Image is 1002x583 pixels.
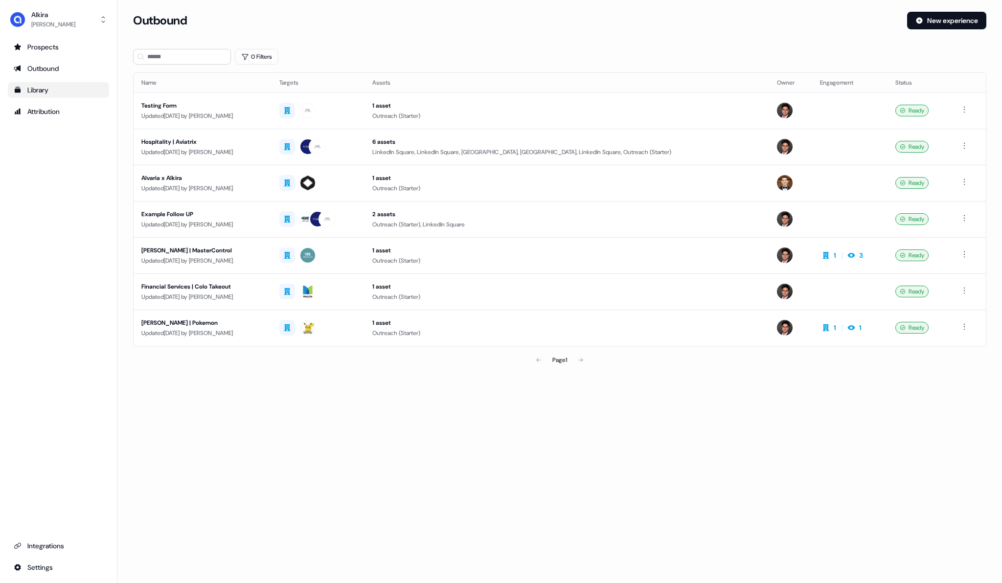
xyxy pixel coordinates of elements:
[141,101,264,111] div: Testing Form
[777,320,793,336] img: Hugh
[895,177,929,189] div: Ready
[859,323,862,333] div: 1
[141,292,264,302] div: Updated [DATE] by [PERSON_NAME]
[372,328,761,338] div: Outreach (Starter)
[8,61,109,76] a: Go to outbound experience
[141,256,264,266] div: Updated [DATE] by [PERSON_NAME]
[777,139,793,155] img: Hugh
[895,249,929,261] div: Ready
[895,322,929,334] div: Ready
[777,175,793,191] img: Carlos
[372,246,761,255] div: 1 asset
[31,10,75,20] div: Alkira
[372,183,761,193] div: Outreach (Starter)
[8,8,109,31] button: Alkira[PERSON_NAME]
[272,73,364,92] th: Targets
[14,64,103,73] div: Outbound
[134,73,272,92] th: Name
[372,173,761,183] div: 1 asset
[141,246,264,255] div: [PERSON_NAME] | MasterControl
[141,183,264,193] div: Updated [DATE] by [PERSON_NAME]
[834,250,836,260] div: 1
[372,147,761,157] div: LinkedIn Square, LinkedIn Square, [GEOGRAPHIC_DATA], [GEOGRAPHIC_DATA], LinkedIn Square, Outreach...
[141,209,264,219] div: Example Follow UP
[372,256,761,266] div: Outreach (Starter)
[141,328,264,338] div: Updated [DATE] by [PERSON_NAME]
[14,541,103,551] div: Integrations
[372,137,761,147] div: 6 assets
[235,49,278,65] button: 0 Filters
[777,103,793,118] img: Hugh
[552,355,567,365] div: Page 1
[141,282,264,291] div: Financial Services | Colo Takeout
[777,211,793,227] img: Hugh
[895,141,929,153] div: Ready
[141,147,264,157] div: Updated [DATE] by [PERSON_NAME]
[8,104,109,119] a: Go to attribution
[14,85,103,95] div: Library
[372,318,761,328] div: 1 asset
[888,73,951,92] th: Status
[14,107,103,116] div: Attribution
[8,538,109,554] a: Go to integrations
[8,39,109,55] a: Go to prospects
[372,282,761,291] div: 1 asset
[777,247,793,263] img: Hugh
[133,13,187,28] h3: Outbound
[372,101,761,111] div: 1 asset
[907,12,986,29] button: New experience
[895,213,929,225] div: Ready
[372,220,761,229] div: Outreach (Starter), LinkedIn Square
[372,292,761,302] div: Outreach (Starter)
[8,82,109,98] a: Go to templates
[372,209,761,219] div: 2 assets
[777,284,793,299] img: Hugh
[812,73,888,92] th: Engagement
[372,111,761,121] div: Outreach (Starter)
[834,323,836,333] div: 1
[8,560,109,575] a: Go to integrations
[141,318,264,328] div: [PERSON_NAME] | Pokemon
[141,137,264,147] div: Hospitality | Aviatrix
[895,105,929,116] div: Ready
[14,42,103,52] div: Prospects
[141,220,264,229] div: Updated [DATE] by [PERSON_NAME]
[31,20,75,29] div: [PERSON_NAME]
[769,73,812,92] th: Owner
[364,73,769,92] th: Assets
[14,562,103,572] div: Settings
[895,286,929,297] div: Ready
[141,111,264,121] div: Updated [DATE] by [PERSON_NAME]
[859,250,863,260] div: 3
[141,173,264,183] div: Alvaria x Alkira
